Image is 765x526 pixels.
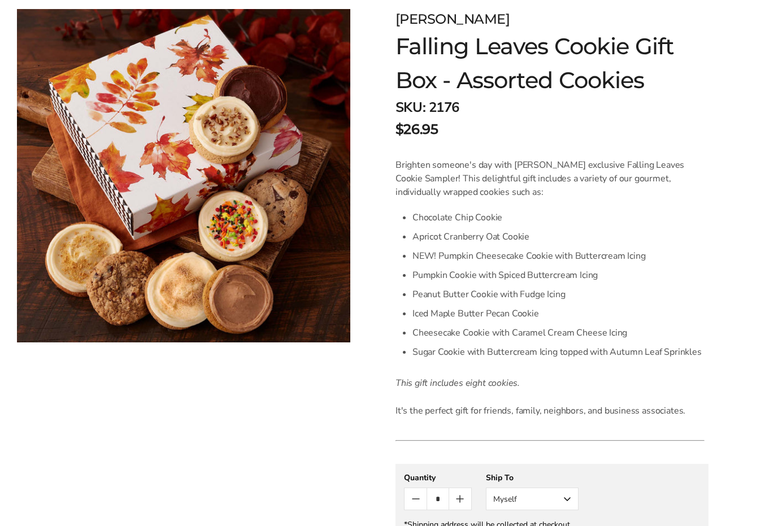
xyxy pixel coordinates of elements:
img: Falling Leaves Cookie Gift Box - Assorted Cookies [17,9,350,342]
li: Apricot Cranberry Oat Cookie [412,227,705,246]
div: Ship To [486,472,579,483]
button: Count plus [449,488,471,510]
iframe: Sign Up via Text for Offers [9,483,117,517]
li: Chocolate Chip Cookie [412,208,705,227]
div: Quantity [404,472,472,483]
li: Cheesecake Cookie with Caramel Cream Cheese Icing [412,323,705,342]
li: Iced Maple Butter Pecan Cookie [412,304,705,323]
button: Count minus [405,488,427,510]
li: NEW! Pumpkin Cheesecake Cookie with Buttercream Icing [412,246,705,266]
li: Sugar Cookie with Buttercream Icing topped with Autumn Leaf Sprinkles [412,342,705,362]
span: 2176 [429,98,459,116]
h1: Falling Leaves Cookie Gift Box - Assorted Cookies [395,29,709,97]
div: [PERSON_NAME] [395,9,709,29]
li: Peanut Butter Cookie with Fudge Icing [412,285,705,304]
strong: SKU: [395,98,425,116]
button: Myself [486,488,579,510]
span: $26.95 [395,119,438,140]
p: Brighten someone's day with [PERSON_NAME] exclusive Falling Leaves Cookie Sampler! This delightfu... [395,158,705,199]
p: It's the perfect gift for friends, family, neighbors, and business associates. [395,404,705,418]
em: This gift includes eight cookies. [395,377,520,389]
input: Quantity [427,488,449,510]
li: Pumpkin Cookie with Spiced Buttercream Icing [412,266,705,285]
